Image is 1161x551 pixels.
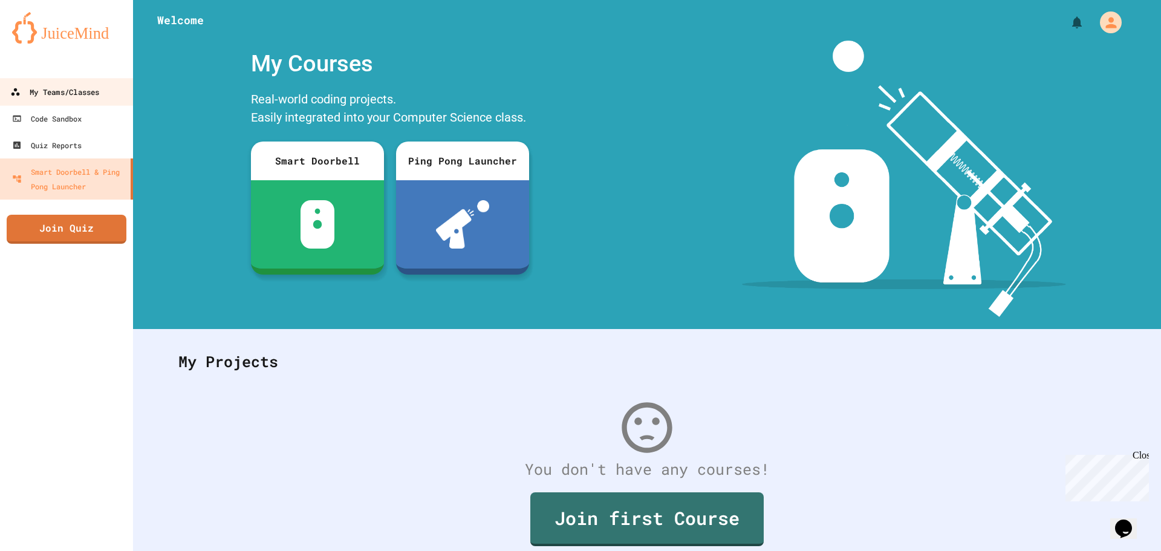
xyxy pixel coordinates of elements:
[1061,450,1149,501] iframe: chat widget
[5,5,83,77] div: Chat with us now!Close
[301,200,335,249] img: sdb-white.svg
[245,41,535,87] div: My Courses
[12,165,126,194] div: Smart Doorbell & Ping Pong Launcher
[7,215,126,244] a: Join Quiz
[436,200,490,249] img: ppl-with-ball.png
[12,111,82,126] div: Code Sandbox
[1110,503,1149,539] iframe: chat widget
[10,85,99,100] div: My Teams/Classes
[530,492,764,546] a: Join first Course
[742,41,1066,317] img: banner-image-my-projects.png
[1047,12,1087,33] div: My Notifications
[1087,8,1125,36] div: My Account
[396,142,529,180] div: Ping Pong Launcher
[251,142,384,180] div: Smart Doorbell
[12,12,121,44] img: logo-orange.svg
[12,138,82,152] div: Quiz Reports
[245,87,535,132] div: Real-world coding projects. Easily integrated into your Computer Science class.
[166,338,1128,385] div: My Projects
[166,458,1128,481] div: You don't have any courses!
